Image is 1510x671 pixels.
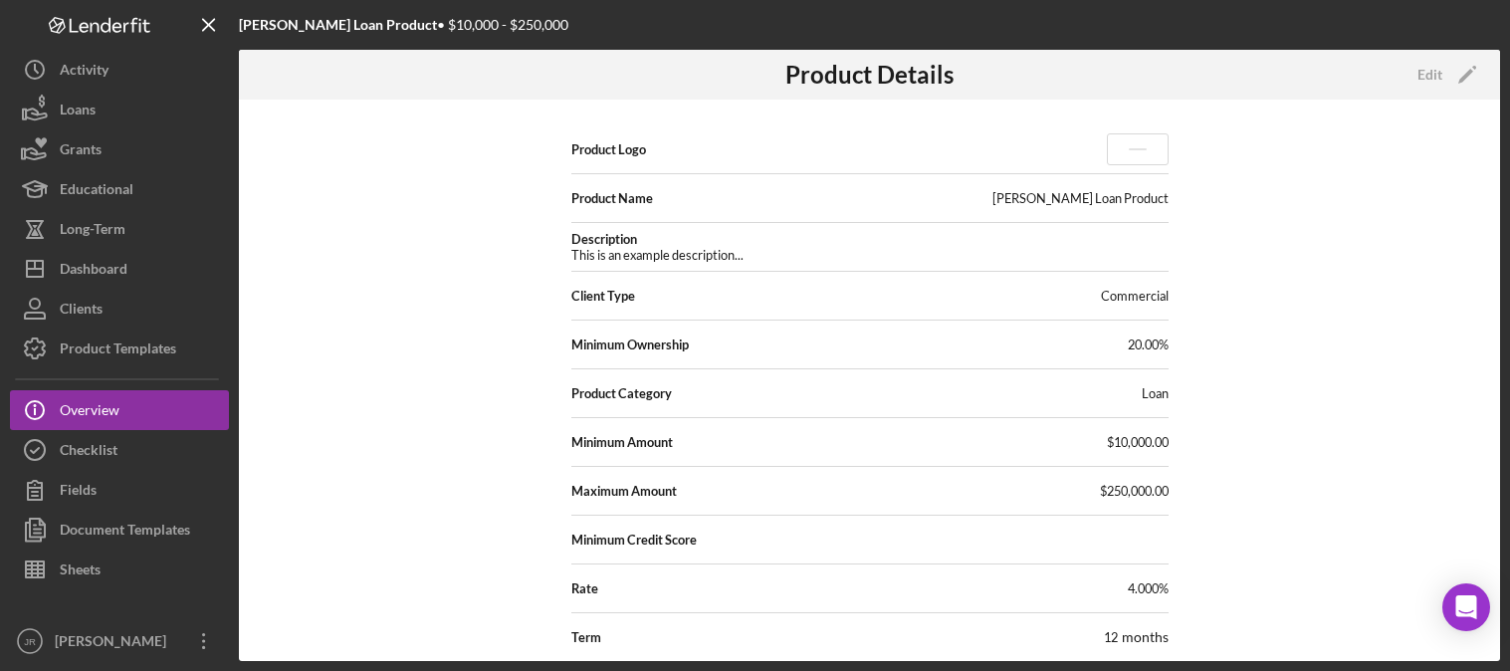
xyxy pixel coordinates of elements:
div: Open Intercom Messenger [1442,583,1490,631]
span: Minimum Amount [571,434,673,450]
div: [PERSON_NAME] [50,621,179,666]
span: Client Type [571,288,635,304]
button: Activity [10,50,229,90]
pre: This is an example description... [571,247,744,263]
div: Loan [1142,385,1169,401]
div: 12 [1104,629,1169,645]
button: Checklist [10,430,229,470]
button: Grants [10,129,229,169]
span: Rate [571,580,598,596]
div: Dashboard [60,249,127,294]
button: JR[PERSON_NAME] [10,621,229,661]
span: months [1122,628,1169,645]
button: Educational [10,169,229,209]
button: Edit [1405,60,1484,90]
div: Edit [1417,60,1442,90]
div: [PERSON_NAME] Loan Product [992,190,1169,206]
button: Fields [10,470,229,510]
div: Overview [60,390,119,435]
div: Grants [60,129,102,174]
span: 4.000% [1128,580,1169,596]
span: $250,000.00 [1100,483,1169,499]
div: • $10,000 - $250,000 [239,17,568,33]
div: Educational [60,169,133,214]
div: Sheets [60,550,101,594]
div: Checklist [60,430,117,475]
span: $10,000.00 [1107,434,1169,450]
span: Product Logo [571,141,646,157]
button: Product Templates [10,329,229,368]
div: Commercial [1101,288,1169,304]
div: Clients [60,289,103,334]
button: Sheets [10,550,229,589]
span: Description [571,231,1169,247]
text: JR [24,636,36,647]
span: Minimum Credit Score [571,532,697,548]
div: Activity [60,50,108,95]
button: Clients [10,289,229,329]
span: Minimum Ownership [571,336,689,352]
button: Long-Term [10,209,229,249]
div: Fields [60,470,97,515]
span: 20.00% [1128,336,1169,352]
span: Product Name [571,190,653,206]
button: Document Templates [10,510,229,550]
span: Product Category [571,385,672,401]
div: Loans [60,90,96,134]
h3: Product Details [785,61,954,89]
button: Overview [10,390,229,430]
div: Product Templates [60,329,176,373]
button: Loans [10,90,229,129]
button: Dashboard [10,249,229,289]
div: Document Templates [60,510,190,555]
span: Maximum Amount [571,483,677,499]
b: [PERSON_NAME] Loan Product [239,16,437,33]
span: Term [571,629,601,645]
div: Long-Term [60,209,125,254]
